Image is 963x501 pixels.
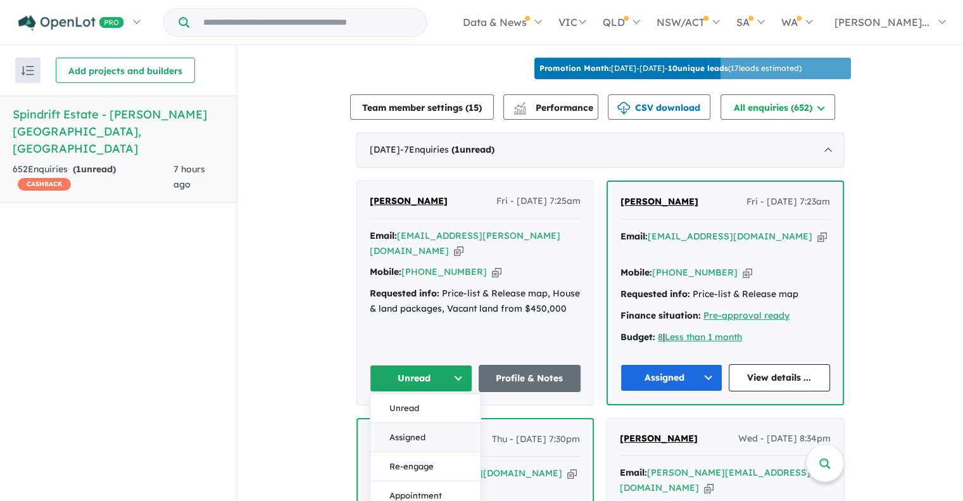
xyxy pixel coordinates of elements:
[76,163,81,175] span: 1
[192,9,424,36] input: Try estate name, suburb, builder or developer
[703,310,790,321] a: Pre-approval ready
[503,94,598,120] button: Performance
[620,194,698,210] a: [PERSON_NAME]
[620,267,652,278] strong: Mobile:
[18,178,71,191] span: CASHBACK
[173,163,205,190] span: 7 hours ago
[18,15,124,31] img: Openlot PRO Logo White
[356,132,844,168] div: [DATE]
[620,330,830,345] div: |
[620,196,698,207] span: [PERSON_NAME]
[743,266,752,279] button: Copy
[22,66,34,75] img: sort.svg
[539,63,802,74] p: [DATE] - [DATE] - ( 17 leads estimated)
[514,102,526,109] img: line-chart.svg
[454,244,463,258] button: Copy
[56,58,195,83] button: Add projects and builders
[617,102,630,115] img: download icon
[620,467,810,493] a: [PERSON_NAME][EMAIL_ADDRESS][DOMAIN_NAME]
[469,102,479,113] span: 15
[73,163,116,175] strong: ( unread)
[370,393,481,422] button: Unread
[620,431,698,447] a: [PERSON_NAME]
[648,231,812,242] a: [EMAIL_ADDRESS][DOMAIN_NAME]
[370,230,560,257] a: [EMAIL_ADDRESS][PERSON_NAME][DOMAIN_NAME]
[370,365,472,392] button: Unread
[620,310,701,321] strong: Finance situation:
[370,452,481,481] button: Re-engage
[370,286,581,317] div: Price-list & Release map, House & land packages, Vacant land from $450,000
[652,267,738,278] a: [PHONE_NUMBER]
[721,94,835,120] button: All enquiries (652)
[455,144,460,155] span: 1
[13,106,224,157] h5: Spindrift Estate - [PERSON_NAME][GEOGRAPHIC_DATA] , [GEOGRAPHIC_DATA]
[479,365,581,392] a: Profile & Notes
[451,144,494,155] strong: ( unread)
[370,195,448,206] span: [PERSON_NAME]
[620,331,655,343] strong: Budget:
[515,102,593,113] span: Performance
[620,433,698,444] span: [PERSON_NAME]
[496,194,581,209] span: Fri - [DATE] 7:25am
[370,288,439,299] strong: Requested info:
[834,16,929,29] span: [PERSON_NAME]...
[665,331,742,343] a: Less than 1 month
[492,432,580,447] span: Thu - [DATE] 7:30pm
[13,162,173,193] div: 652 Enquir ies
[370,266,401,277] strong: Mobile:
[738,431,831,447] span: Wed - [DATE] 8:34pm
[658,331,663,343] a: 8
[620,231,648,242] strong: Email:
[608,94,710,120] button: CSV download
[492,265,501,279] button: Copy
[400,144,494,155] span: - 7 Enquir ies
[513,106,526,115] img: bar-chart.svg
[729,364,831,391] a: View details ...
[539,63,611,73] b: Promotion Month:
[668,63,728,73] b: 10 unique leads
[620,287,830,302] div: Price-list & Release map
[370,230,397,241] strong: Email:
[370,422,481,452] button: Assigned
[350,94,494,120] button: Team member settings (15)
[704,481,714,495] button: Copy
[746,194,830,210] span: Fri - [DATE] 7:23am
[401,266,487,277] a: [PHONE_NUMBER]
[620,364,722,391] button: Assigned
[567,467,577,480] button: Copy
[620,288,690,300] strong: Requested info:
[817,230,827,243] button: Copy
[370,194,448,209] a: [PERSON_NAME]
[620,467,647,478] strong: Email:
